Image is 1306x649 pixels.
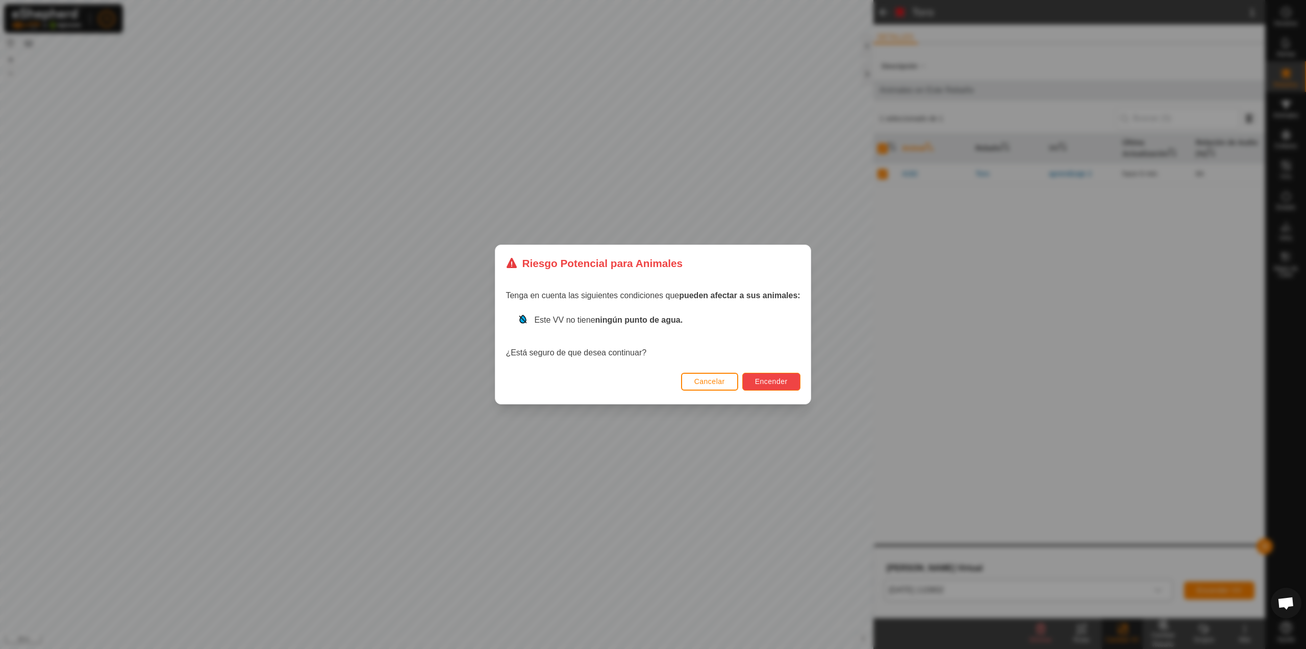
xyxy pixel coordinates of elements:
span: Tenga en cuenta las siguientes condiciones que [506,291,800,300]
div: Riesgo Potencial para Animales [506,255,683,271]
div: ¿Está seguro de que desea continuar? [506,314,800,359]
span: Encender [755,377,788,386]
span: Este VV no tiene [534,316,683,324]
strong: ningún punto de agua. [595,316,683,324]
span: Cancelar [694,377,725,386]
strong: pueden afectar a sus animales: [679,291,800,300]
div: Chat abierto [1271,588,1301,618]
button: Encender [742,373,800,391]
button: Cancelar [681,373,738,391]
